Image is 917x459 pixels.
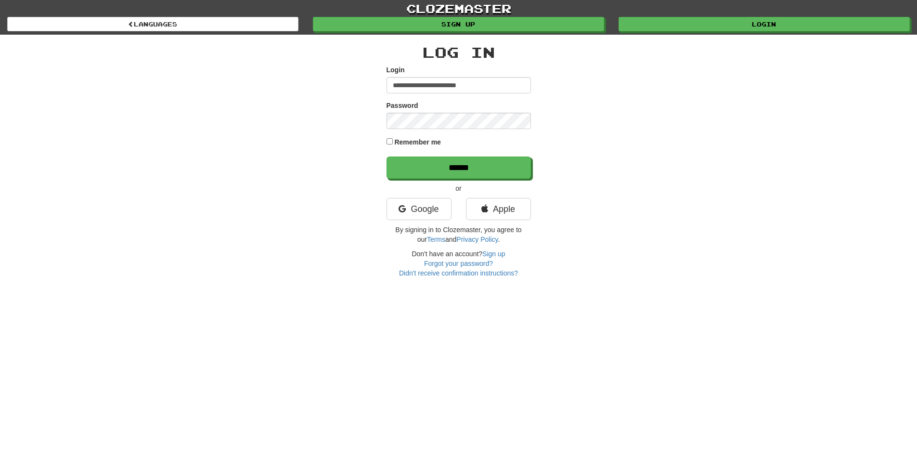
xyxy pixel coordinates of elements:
[427,236,445,243] a: Terms
[482,250,505,258] a: Sign up
[313,17,604,31] a: Sign up
[619,17,910,31] a: Login
[387,225,531,244] p: By signing in to Clozemaster, you agree to our and .
[387,101,418,110] label: Password
[394,137,441,147] label: Remember me
[424,260,493,267] a: Forgot your password?
[399,269,518,277] a: Didn't receive confirmation instructions?
[387,184,531,193] p: or
[466,198,531,220] a: Apple
[387,44,531,60] h2: Log In
[387,65,405,75] label: Login
[456,236,498,243] a: Privacy Policy
[387,249,531,278] div: Don't have an account?
[387,198,452,220] a: Google
[7,17,298,31] a: Languages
